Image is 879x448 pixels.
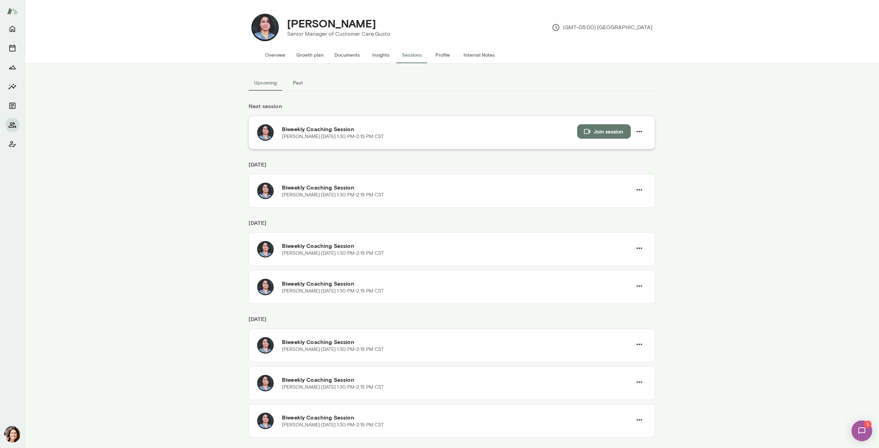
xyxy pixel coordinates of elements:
[4,426,21,443] img: Gwen Throckmorton
[282,183,632,192] h6: Biweekly Coaching Session
[7,4,18,18] img: Mento
[396,47,427,63] button: Sessions
[282,384,384,391] p: [PERSON_NAME] · [DATE] · 1:30 PM-2:15 PM CST
[282,279,632,288] h6: Biweekly Coaching Session
[249,74,655,91] div: basic tabs example
[249,102,655,116] h6: Next session
[282,250,384,257] p: [PERSON_NAME] · [DATE] · 1:30 PM-2:15 PM CST
[249,219,655,232] h6: [DATE]
[282,74,313,91] button: Past
[5,137,19,151] button: Client app
[249,74,282,91] button: Upcoming
[249,315,655,329] h6: [DATE]
[282,133,384,140] p: [PERSON_NAME] · [DATE] · 1:30 PM-2:15 PM CST
[282,413,632,422] h6: Biweekly Coaching Session
[5,22,19,36] button: Home
[577,124,631,139] button: Join session
[282,288,384,295] p: [PERSON_NAME] · [DATE] · 1:30 PM-2:15 PM CST
[287,17,376,30] h4: [PERSON_NAME]
[552,23,652,32] p: (GMT-05:00) [GEOGRAPHIC_DATA]
[287,30,390,38] p: Senior Manager of Customer Care, Gusto
[249,160,655,174] h6: [DATE]
[260,47,291,63] button: Overview
[5,60,19,74] button: Growth Plan
[365,47,396,63] button: Insights
[5,80,19,93] button: Insights
[282,242,632,250] h6: Biweekly Coaching Session
[282,192,384,198] p: [PERSON_NAME] · [DATE] · 1:30 PM-2:15 PM CST
[282,346,384,353] p: [PERSON_NAME] · [DATE] · 1:30 PM-2:15 PM CST
[458,47,500,63] button: Internal Notes
[251,14,279,41] img: Lorena Morel Diaz
[282,338,632,346] h6: Biweekly Coaching Session
[5,99,19,113] button: Documents
[329,47,365,63] button: Documents
[5,118,19,132] button: Members
[291,47,329,63] button: Growth plan
[427,47,458,63] button: Profile
[5,41,19,55] button: Sessions
[282,125,577,133] h6: Biweekly Coaching Session
[282,376,632,384] h6: Biweekly Coaching Session
[282,422,384,428] p: [PERSON_NAME] · [DATE] · 1:30 PM-2:15 PM CST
